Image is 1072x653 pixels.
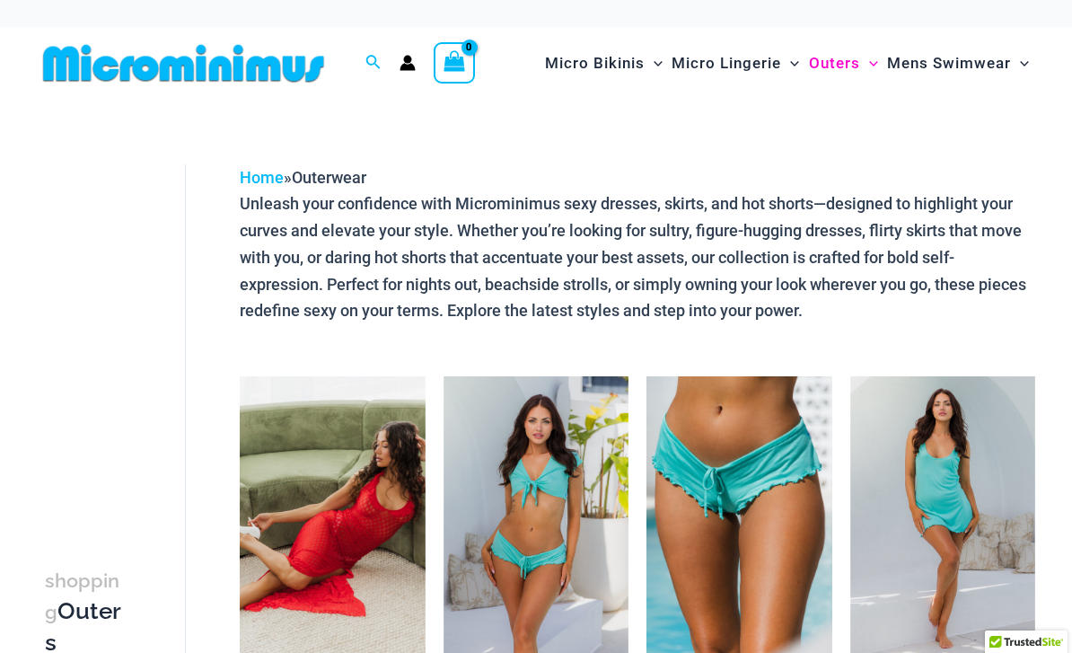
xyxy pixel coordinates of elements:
a: Micro BikinisMenu ToggleMenu Toggle [540,36,667,91]
span: Micro Bikinis [545,40,645,86]
span: Mens Swimwear [887,40,1011,86]
a: Search icon link [365,52,382,75]
iframe: TrustedSite Certified [45,150,206,509]
a: Micro LingerieMenu ToggleMenu Toggle [667,36,804,91]
span: Menu Toggle [645,40,663,86]
span: Outers [809,40,860,86]
img: MM SHOP LOGO FLAT [36,43,331,84]
a: Account icon link [400,55,416,71]
a: OutersMenu ToggleMenu Toggle [804,36,883,91]
span: Menu Toggle [1011,40,1029,86]
a: View Shopping Cart, empty [434,42,475,84]
span: Menu Toggle [860,40,878,86]
span: Outerwear [292,168,366,187]
a: Mens SwimwearMenu ToggleMenu Toggle [883,36,1033,91]
span: Menu Toggle [781,40,799,86]
span: » [240,168,366,187]
span: shopping [45,569,119,623]
span: Micro Lingerie [672,40,781,86]
p: Unleash your confidence with Microminimus sexy dresses, skirts, and hot shorts—designed to highli... [240,190,1035,324]
a: Home [240,168,284,187]
nav: Site Navigation [538,33,1036,93]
